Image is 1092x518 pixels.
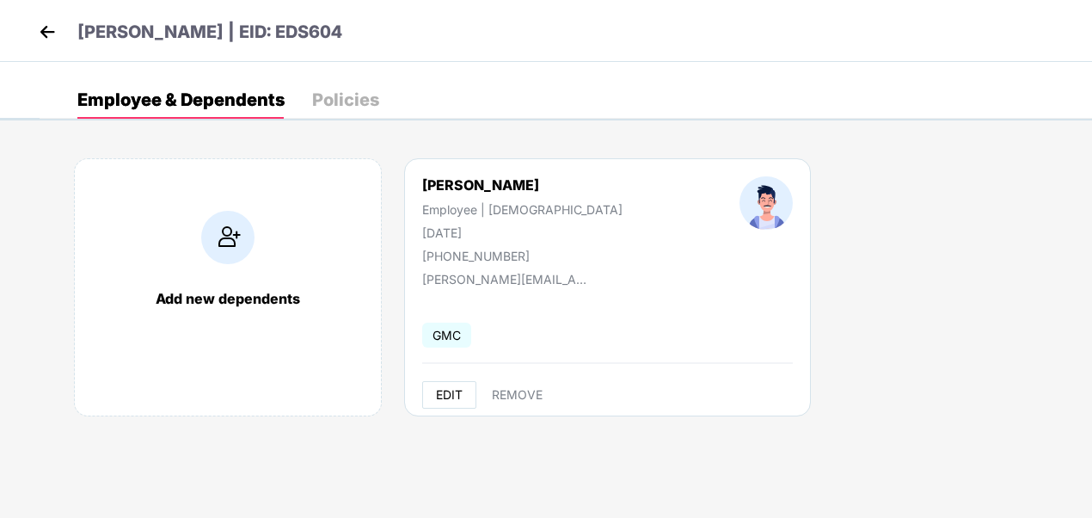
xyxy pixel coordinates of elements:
span: EDIT [436,388,463,402]
button: REMOVE [478,381,556,409]
img: profileImage [739,176,793,230]
p: [PERSON_NAME] | EID: EDS604 [77,19,342,46]
div: [DATE] [422,225,623,240]
div: [PHONE_NUMBER] [422,249,623,263]
span: REMOVE [492,388,543,402]
div: Policies [312,91,379,108]
div: Add new dependents [92,290,364,307]
div: Employee | [DEMOGRAPHIC_DATA] [422,202,623,217]
button: EDIT [422,381,476,409]
div: [PERSON_NAME][EMAIL_ADDRESS][DOMAIN_NAME] [422,272,594,287]
span: GMC [422,323,471,348]
div: Employee & Dependents [77,91,285,108]
div: [PERSON_NAME] [422,176,623,194]
img: addIcon [201,211,255,264]
img: back [34,19,60,45]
